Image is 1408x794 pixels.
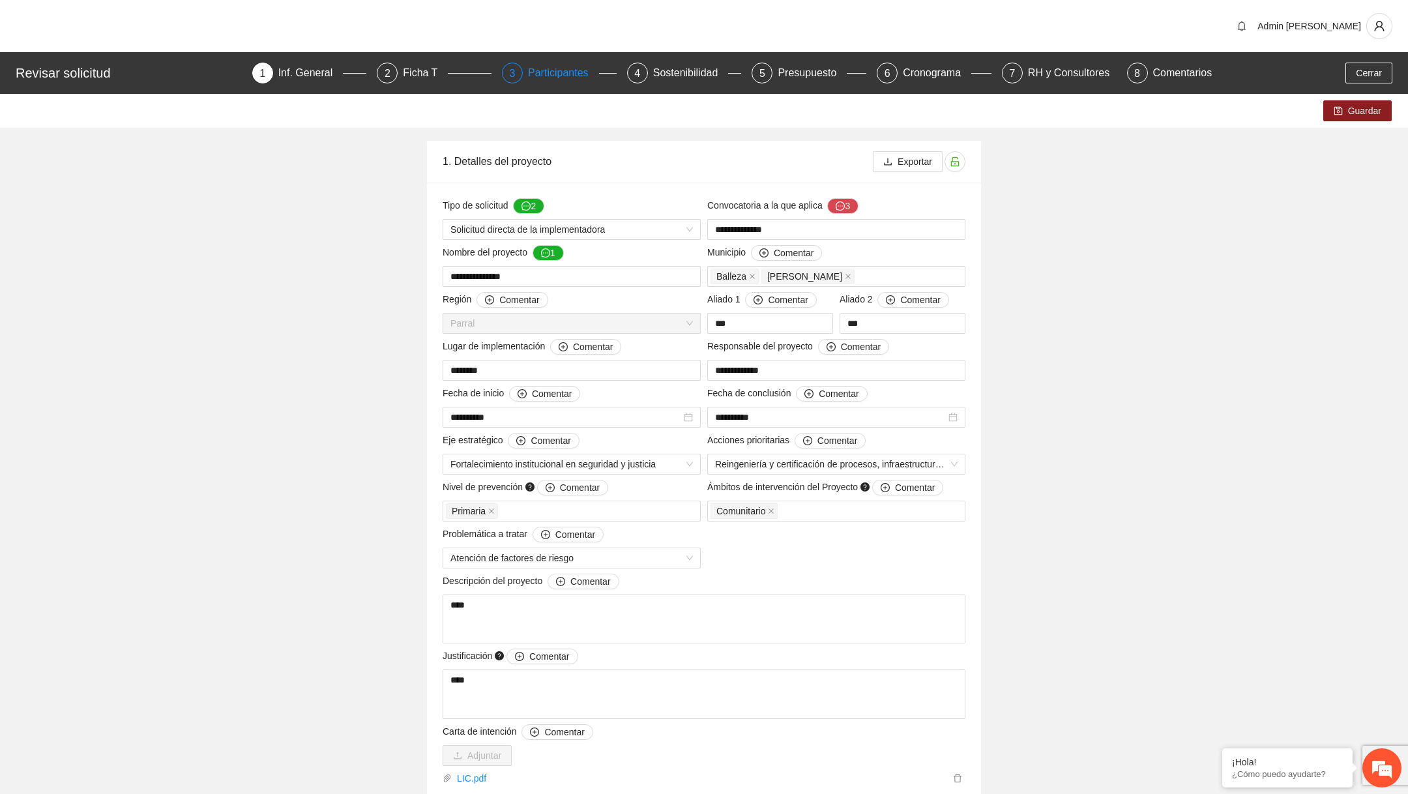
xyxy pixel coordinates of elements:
[548,574,619,589] button: Descripción del proyecto
[488,508,495,514] span: close
[836,201,845,212] span: message
[68,66,219,83] div: Chatee con nosotros ahora
[873,151,943,172] button: downloadExportar
[707,480,943,495] span: Ámbitos de intervención del Proyecto
[509,386,580,402] button: Fecha de inicio
[885,68,890,79] span: 6
[443,480,608,495] span: Nivel de prevención
[707,339,889,355] span: Responsable del proyecto
[950,774,965,783] span: delete
[803,436,812,447] span: plus-circle
[508,433,579,448] button: Eje estratégico
[817,434,857,448] span: Comentar
[819,387,858,401] span: Comentar
[515,652,524,662] span: plus-circle
[715,454,958,474] span: Reingeniería y certificación de procesos, infraestructura y modernización tecnológica en segurida...
[443,745,512,766] button: uploadAdjuntar
[450,548,693,568] span: Atención de factores de riesgo
[443,574,619,589] span: Descripción del proyecto
[627,63,742,83] div: 4Sostenibilidad
[446,503,498,519] span: Primaria
[774,246,814,260] span: Comentar
[16,63,244,83] div: Revisar solicitud
[1153,63,1212,83] div: Comentarios
[443,527,604,542] span: Problemática a tratar
[900,293,940,307] span: Comentar
[1348,104,1381,118] span: Guardar
[795,433,866,448] button: Acciones prioritarias
[845,273,851,280] span: close
[529,649,569,664] span: Comentar
[827,342,836,353] span: plus-circle
[485,295,494,306] span: plus-circle
[533,527,604,542] button: Problemática a tratar
[761,269,855,284] span: Coronado
[533,245,564,261] button: Nombre del proyecto
[1367,20,1392,32] span: user
[510,68,516,79] span: 3
[860,482,870,492] span: question-circle
[573,340,613,354] span: Comentar
[711,269,759,284] span: Balleza
[477,292,548,308] button: Región
[516,436,525,447] span: plus-circle
[768,293,808,307] span: Comentar
[403,63,448,83] div: Ficha T
[950,771,965,786] button: delete
[1232,757,1343,767] div: ¡Hola!
[513,198,544,214] button: Tipo de solicitud
[521,724,593,740] button: Carta de intención
[555,527,595,542] span: Comentar
[521,201,531,212] span: message
[1257,21,1361,31] span: Admin [PERSON_NAME]
[214,7,245,38] div: Minimizar ventana de chat en vivo
[827,198,858,214] button: Convocatoria a la que aplica
[531,434,570,448] span: Comentar
[443,649,578,664] span: Justificación
[945,156,965,167] span: unlock
[883,157,892,168] span: download
[546,483,555,493] span: plus-circle
[886,295,895,306] span: plus-circle
[7,356,248,402] textarea: Escriba su mensaje y pulse “Intro”
[751,245,822,261] button: Municipio
[450,454,693,474] span: Fortalecimiento institucional en seguridad y justicia
[544,725,584,739] span: Comentar
[716,269,746,284] span: Balleza
[796,386,867,402] button: Fecha de conclusión
[502,63,617,83] div: 3Participantes
[707,386,868,402] span: Fecha de conclusión
[377,63,491,83] div: 2Ficha T
[528,63,599,83] div: Participantes
[443,433,579,448] span: Eje estratégico
[1134,68,1140,79] span: 8
[443,143,873,180] div: 1. Detalles del proyecto
[525,482,535,492] span: question-circle
[707,292,817,308] span: Aliado 1
[443,386,580,402] span: Fecha de inicio
[752,63,866,83] div: 5Presupuesto
[443,724,593,740] span: Carta de intención
[443,750,512,761] span: uploadAdjuntar
[759,248,769,259] span: plus-circle
[443,292,548,308] span: Región
[443,198,544,214] span: Tipo de solicitud
[541,248,550,259] span: message
[530,728,539,738] span: plus-circle
[707,433,866,448] span: Acciones prioritarias
[443,245,564,261] span: Nombre del proyecto
[385,68,390,79] span: 2
[550,339,621,355] button: Lugar de implementación
[804,389,814,400] span: plus-circle
[749,273,755,280] span: close
[518,389,527,400] span: plus-circle
[841,340,881,354] span: Comentar
[1334,106,1343,117] span: save
[559,342,568,353] span: plus-circle
[450,314,693,333] span: Parral
[252,63,367,83] div: 1Inf. General
[707,245,822,261] span: Municipio
[560,480,600,495] span: Comentar
[840,292,949,308] span: Aliado 2
[768,508,774,514] span: close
